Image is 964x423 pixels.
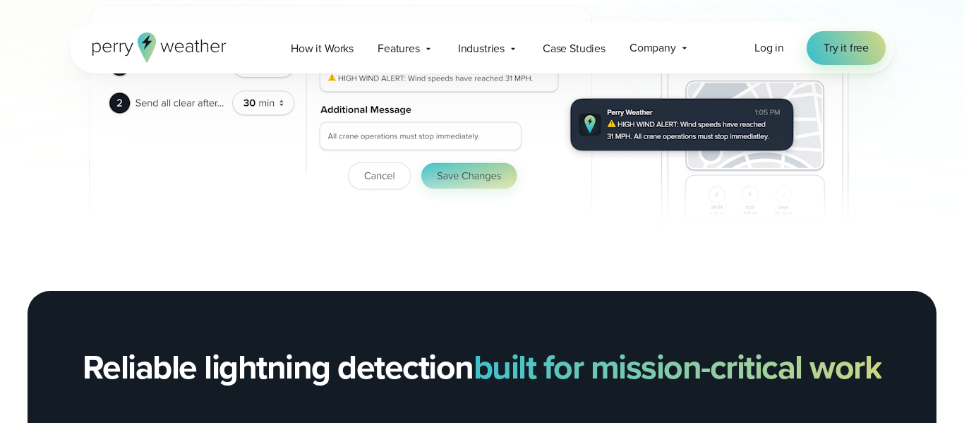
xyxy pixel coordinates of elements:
h2: Reliable lightning detection [83,347,882,387]
span: Company [629,40,676,56]
a: Case Studies [531,34,617,63]
a: How it Works [279,34,366,63]
span: Features [378,40,420,57]
span: Try it free [824,40,869,56]
span: Case Studies [543,40,605,57]
a: Try it free [807,31,886,65]
a: Log in [754,40,784,56]
strong: built for mission-critical work [474,342,882,392]
span: Industries [458,40,505,57]
span: How it Works [291,40,354,57]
